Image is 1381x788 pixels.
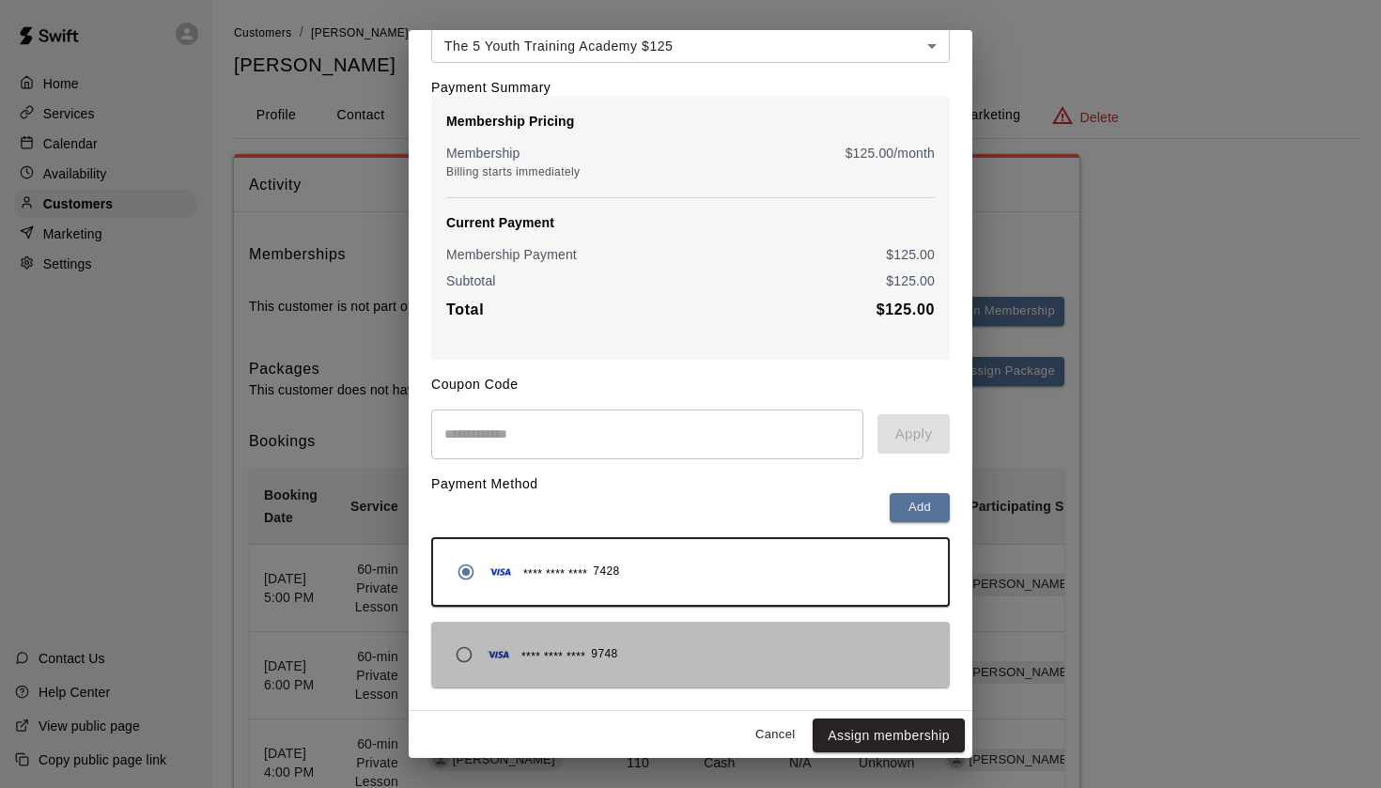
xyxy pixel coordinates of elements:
[446,245,577,264] p: Membership Payment
[446,213,935,232] p: Current Payment
[745,720,805,749] button: Cancel
[446,144,520,162] p: Membership
[593,563,619,581] span: 7428
[813,718,965,753] button: Assign membership
[431,80,551,95] label: Payment Summary
[446,271,496,290] p: Subtotal
[890,493,950,522] button: Add
[431,28,950,63] div: The 5 Youth Training Academy $125
[431,476,538,491] label: Payment Method
[886,271,935,290] p: $ 125.00
[484,563,518,581] img: Credit card brand logo
[482,645,516,664] img: Credit card brand logo
[446,301,484,317] b: Total
[591,645,617,664] span: 9748
[446,112,935,131] p: Membership Pricing
[846,144,935,162] p: $ 125.00 /month
[886,245,935,264] p: $ 125.00
[431,377,519,392] label: Coupon Code
[446,165,580,178] span: Billing starts immediately
[877,301,935,317] b: $ 125.00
